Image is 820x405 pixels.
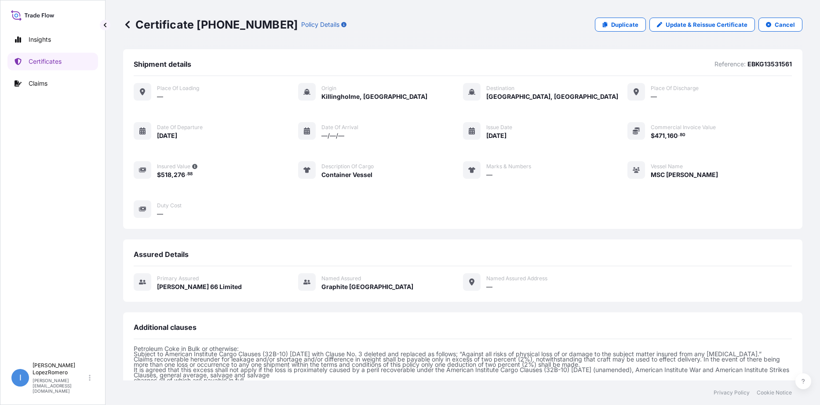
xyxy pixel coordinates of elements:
span: 471 [655,133,665,139]
p: Policy Details [301,20,339,29]
span: [DATE] [157,131,177,140]
span: Marks & Numbers [486,163,531,170]
a: Cookie Notice [757,389,792,396]
span: Container Vessel [321,170,372,179]
a: Certificates [7,53,98,70]
p: [PERSON_NAME][EMAIL_ADDRESS][DOMAIN_NAME] [33,378,87,394]
span: —/—/— [321,131,344,140]
span: Place of discharge [651,85,699,92]
span: Date of arrival [321,124,358,131]
p: [PERSON_NAME] LopezRomero [33,362,87,376]
span: Place of Loading [157,85,199,92]
span: Graphite [GEOGRAPHIC_DATA] [321,282,413,291]
span: Duty Cost [157,202,182,209]
a: Claims [7,75,98,92]
span: — [651,92,657,101]
a: Duplicate [595,18,646,32]
button: Cancel [758,18,802,32]
span: . [678,134,679,137]
span: 88 [187,173,193,176]
span: Origin [321,85,336,92]
span: [GEOGRAPHIC_DATA], [GEOGRAPHIC_DATA] [486,92,618,101]
p: Insights [29,35,51,44]
p: Update & Reissue Certificate [666,20,747,29]
span: Additional clauses [134,323,197,332]
span: Vessel Name [651,163,683,170]
p: Reference: [714,60,746,69]
a: Update & Reissue Certificate [649,18,755,32]
span: , [665,133,667,139]
span: 160 [667,133,678,139]
span: I [19,373,22,382]
span: [PERSON_NAME] 66 Limited [157,282,242,291]
span: Issue Date [486,124,512,131]
span: [DATE] [486,131,507,140]
span: Named Assured Address [486,275,547,282]
span: Primary assured [157,275,199,282]
span: Commercial Invoice Value [651,124,716,131]
span: — [486,282,492,291]
span: Shipment details [134,60,191,69]
p: Petroleum Coke in Bulk or otherwise: Subject to American Institute Cargo Clauses (32B-10) [DATE] ... [134,346,792,399]
span: 276 [174,172,185,178]
span: $ [651,133,655,139]
span: Killingholme, [GEOGRAPHIC_DATA] [321,92,427,101]
span: Date of departure [157,124,203,131]
span: 80 [680,134,685,137]
span: — [486,170,492,179]
span: — [157,210,163,218]
p: Claims [29,79,47,88]
a: Insights [7,31,98,48]
span: 518 [161,172,171,178]
span: . [186,173,187,176]
span: $ [157,172,161,178]
span: , [171,172,174,178]
span: Description of cargo [321,163,374,170]
p: Duplicate [611,20,638,29]
span: — [157,92,163,101]
span: Assured Details [134,250,189,259]
p: EBKG13531561 [747,60,792,69]
p: Certificates [29,57,62,66]
span: Named Assured [321,275,361,282]
span: Insured Value [157,163,190,170]
p: Cancel [775,20,795,29]
span: Destination [486,85,514,92]
a: Privacy Policy [714,389,750,396]
p: Certificate [PHONE_NUMBER] [123,18,298,32]
span: MSC [PERSON_NAME] [651,170,718,179]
